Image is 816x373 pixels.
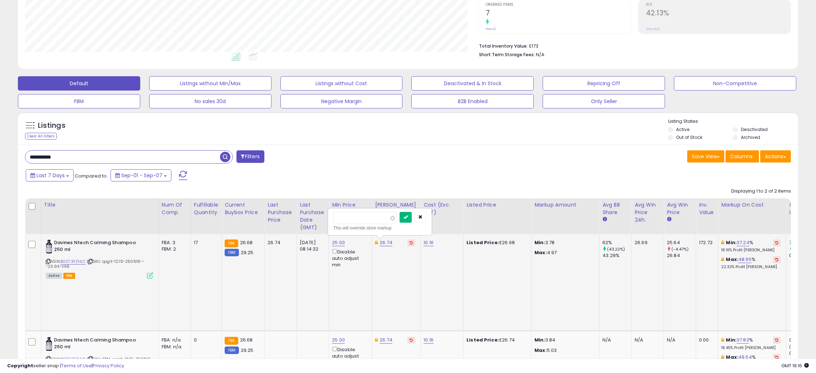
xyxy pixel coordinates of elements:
div: Title [44,201,156,209]
div: 25.64 [667,239,696,246]
div: 172.72 [699,239,713,246]
div: N/A [667,337,690,343]
span: ROI [646,3,791,7]
button: Default [18,76,140,91]
div: FBM: n/a [162,344,185,350]
a: 10.16 [424,336,434,344]
button: Only Seller [543,94,665,108]
li: £173 [479,41,786,50]
a: 37.24 [737,239,749,246]
b: Listed Price: [466,239,499,246]
b: Max: [726,354,739,360]
b: Listed Price: [466,336,499,343]
a: 26.74 [380,336,392,344]
h2: 7 [486,9,630,19]
div: Displaying 1 to 2 of 2 items [731,188,791,195]
div: Markup Amount [534,201,596,209]
button: Negative Margin [280,94,403,108]
label: Out of Stock [676,134,702,140]
div: Ordered Items [789,201,815,216]
strong: Max: [534,347,547,354]
div: Fulfillable Quantity [194,201,219,216]
div: £26.74 [466,337,526,343]
small: FBA [225,239,238,247]
span: 26.68 [240,239,253,246]
button: Listings without Cost [280,76,403,91]
button: No sales 30d [149,94,272,108]
p: 18.16% Profit [PERSON_NAME] [721,248,781,253]
a: 49.54 [738,354,752,361]
div: 26.84 [667,252,696,259]
button: Save View [687,150,724,163]
a: Privacy Policy [93,362,124,369]
p: 3.78 [534,239,594,246]
span: | SKU: qogit-12.19-250616---23.93-VA6 [46,258,145,269]
a: 25.00 [332,336,345,344]
th: The percentage added to the cost of goods (COGS) that forms the calculator for Min & Max prices. [718,198,786,234]
div: [PERSON_NAME] [375,201,417,209]
div: 17 [194,239,216,246]
span: N/A [536,51,544,58]
span: 29.25 [241,249,254,256]
span: Compared to: [75,173,108,179]
div: Last Purchase Date (GMT) [300,201,326,231]
a: 48.95 [738,256,752,263]
b: Min: [726,239,737,246]
b: Max: [726,256,739,263]
span: Last 7 Days [36,172,65,179]
button: Deactivated & In Stock [411,76,534,91]
strong: Min: [534,336,545,343]
button: Sep-01 - Sep-07 [111,169,171,181]
div: Listed Price [466,201,528,209]
b: Davines Ntech Calming Shampoo 250 ml [54,239,141,255]
label: Deactivated [741,126,768,132]
a: B0073FZHLC [60,258,86,265]
p: 4.97 [534,250,594,256]
span: | SKU: FBM-qogit-12.19-250616---23.93-VA6 [46,356,153,367]
span: 26.68 [240,336,253,343]
div: Inv. value [699,201,715,216]
div: 43.29% [602,252,631,259]
small: (-4.47%) [671,246,689,252]
span: FBA [63,273,75,279]
small: (0%) [789,344,799,350]
div: Cost (Exc. VAT) [424,201,460,216]
div: seller snap | | [7,363,124,369]
div: Current Buybox Price [225,201,262,216]
div: % [721,337,781,350]
div: £26.68 [466,239,526,246]
h5: Listings [38,121,65,131]
small: Avg BB Share. [602,216,607,223]
div: 0 [194,337,216,343]
small: FBM [225,249,239,256]
small: (43.22%) [607,246,625,252]
span: 29.25 [241,347,254,354]
div: Min Price [332,201,369,209]
div: Num of Comp. [162,201,188,216]
a: 10.16 [424,239,434,246]
a: 25.00 [332,239,345,246]
div: Disable auto adjust min [332,345,366,366]
div: 26.74 [268,239,291,246]
p: 18.45% Profit [PERSON_NAME] [721,345,781,350]
small: Avg Win Price. [667,216,671,223]
button: B2B Enabled [411,94,534,108]
p: 5.03 [534,347,594,354]
a: 26.74 [380,239,392,246]
img: 411tgcNooRL._SL40_.jpg [46,239,52,254]
div: N/A [635,337,658,343]
small: FBM [225,347,239,354]
p: 3.84 [534,337,594,343]
p: 22.32% Profit [PERSON_NAME] [721,265,781,270]
div: % [721,354,781,367]
strong: Max: [534,249,547,256]
div: 62% [602,239,631,246]
b: Total Inventory Value: [479,43,528,49]
button: Columns [725,150,759,163]
b: Davines Ntech Calming Shampoo 250 ml [54,337,141,352]
span: 2025-09-15 19:16 GMT [781,362,809,369]
div: FBA: n/a [162,337,185,343]
div: % [721,256,781,270]
img: 411tgcNooRL._SL40_.jpg [46,337,52,351]
div: FBM: 2 [162,246,185,252]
